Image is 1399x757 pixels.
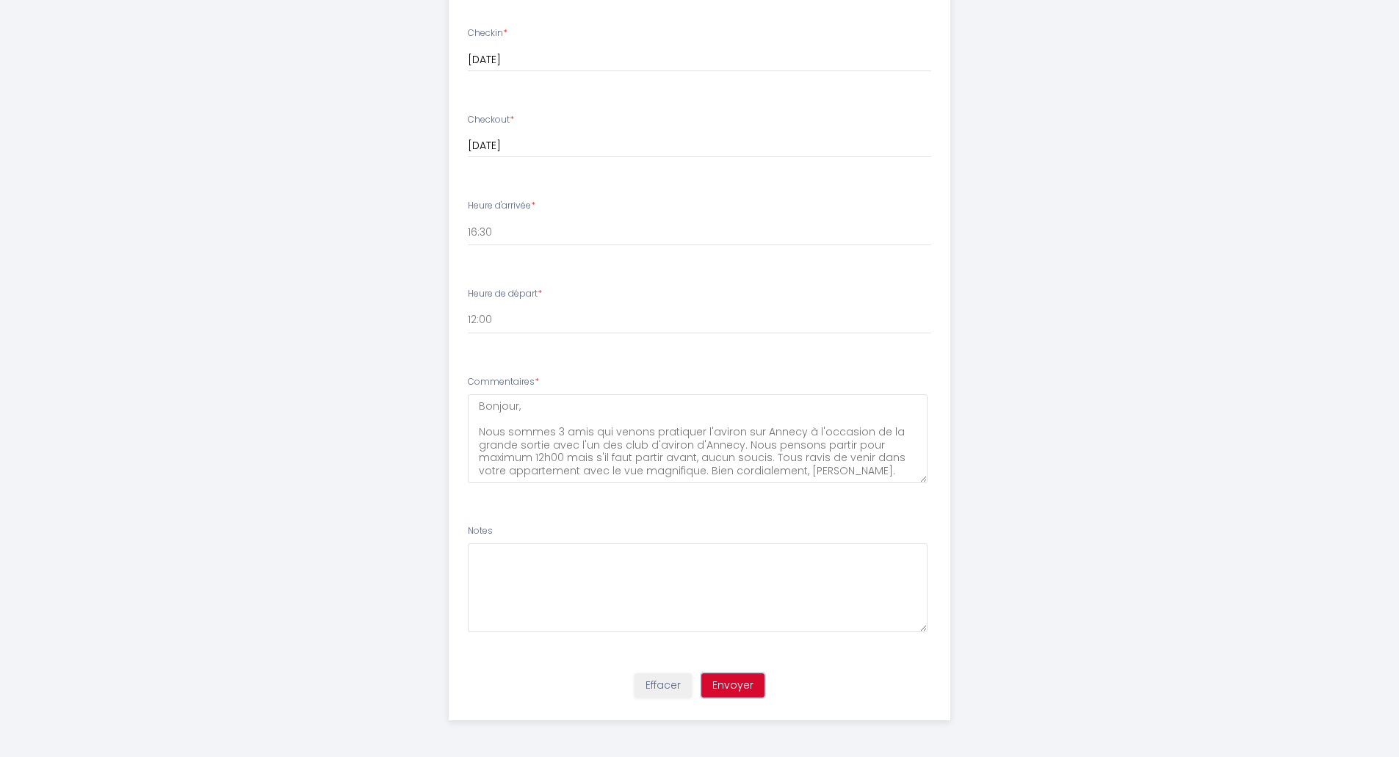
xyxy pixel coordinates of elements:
label: Heure de départ [468,287,542,301]
label: Checkin [468,26,507,40]
button: Envoyer [701,673,764,698]
button: Effacer [635,673,692,698]
label: Heure d'arrivée [468,199,535,213]
label: Commentaires [468,375,539,389]
label: Checkout [468,113,514,127]
label: Notes [468,524,493,538]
